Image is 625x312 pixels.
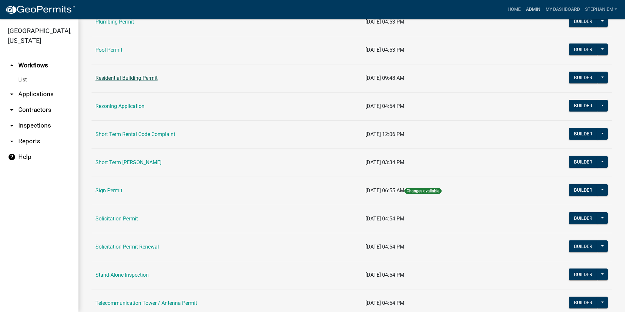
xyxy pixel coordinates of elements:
span: [DATE] 04:53 PM [365,19,404,25]
i: help [8,153,16,161]
a: Stand-Alone Inspection [95,272,149,278]
i: arrow_drop_down [8,106,16,114]
a: Plumbing Permit [95,19,134,25]
a: Residential Building Permit [95,75,158,81]
a: My Dashboard [543,3,583,16]
span: [DATE] 04:54 PM [365,216,404,222]
button: Builder [569,269,598,280]
a: Admin [523,3,543,16]
span: [DATE] 06:55 AM [365,187,404,194]
a: Pool Permit [95,47,122,53]
span: [DATE] 04:53 PM [365,47,404,53]
i: arrow_drop_up [8,61,16,69]
span: [DATE] 04:54 PM [365,272,404,278]
button: Builder [569,128,598,140]
span: [DATE] 04:54 PM [365,244,404,250]
a: Sign Permit [95,187,122,194]
a: Solicitation Permit Renewal [95,244,159,250]
button: Builder [569,297,598,308]
span: [DATE] 04:54 PM [365,300,404,306]
span: [DATE] 12:06 PM [365,131,404,137]
span: [DATE] 04:54 PM [365,103,404,109]
i: arrow_drop_down [8,122,16,130]
a: Solicitation Permit [95,216,138,222]
span: [DATE] 03:34 PM [365,159,404,165]
button: Builder [569,15,598,27]
button: Builder [569,100,598,112]
a: StephanieM [583,3,620,16]
a: Short Term [PERSON_NAME] [95,159,161,165]
button: Builder [569,43,598,55]
i: arrow_drop_down [8,90,16,98]
button: Builder [569,156,598,168]
button: Builder [569,240,598,252]
span: [DATE] 09:48 AM [365,75,404,81]
a: Home [505,3,523,16]
a: Telecommunication Tower / Antenna Permit [95,300,197,306]
button: Builder [569,184,598,196]
button: Builder [569,212,598,224]
a: Short Term Rental Code Complaint [95,131,175,137]
i: arrow_drop_down [8,137,16,145]
a: Rezoning Application [95,103,144,109]
span: Changes available [404,188,442,194]
button: Builder [569,72,598,83]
